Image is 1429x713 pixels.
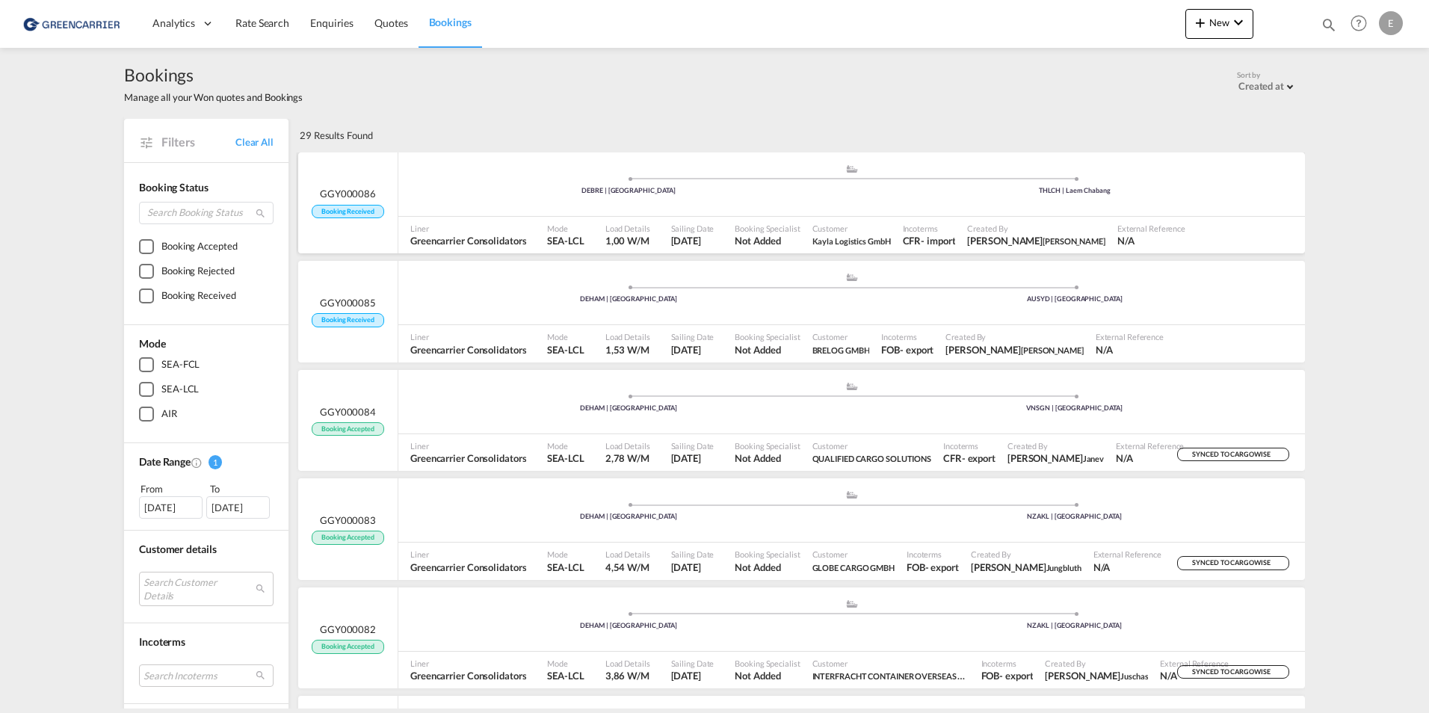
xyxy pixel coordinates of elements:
div: - import [921,234,955,247]
div: E [1379,11,1403,35]
span: INTERFRACHT CONTAINER OVERSEAS SERVICES GMBH [812,670,1020,682]
span: Rate Search [235,16,289,29]
span: Incoterms [981,658,1034,669]
span: Greencarrier Consolidators [410,343,526,356]
span: Mode [139,337,166,350]
span: N/A [1096,343,1164,356]
span: Bookings [429,16,472,28]
span: Booking Specialist [735,440,800,451]
div: icon-magnify [1321,16,1337,39]
span: Greencarrier Consolidators [410,234,526,247]
div: AUSYD | [GEOGRAPHIC_DATA] [852,294,1298,304]
div: DEHAM | [GEOGRAPHIC_DATA] [406,512,852,522]
span: GGY000082 [320,623,376,636]
md-checkbox: SEA-LCL [139,382,274,397]
span: Tim Juschas [1045,669,1148,682]
a: Clear All [235,135,274,149]
div: NZAKL | [GEOGRAPHIC_DATA] [852,621,1298,631]
span: [PERSON_NAME] [1021,345,1084,355]
div: DEHAM | [GEOGRAPHIC_DATA] [406,294,852,304]
span: SEA-LCL [547,561,584,574]
span: External Reference [1160,658,1228,669]
span: Incoterms [943,440,996,451]
div: GGY000084 Booking Accepted assets/icons/custom/ship-fill.svgassets/icons/custom/roll-o-plane.svgP... [298,370,1305,472]
div: SYNCED TO CARGOWISE [1177,665,1289,679]
span: [PERSON_NAME] [1043,236,1105,246]
span: Liner [410,549,526,560]
span: Not Added [735,669,800,682]
span: N/A [1117,234,1185,247]
span: Enquiries [310,16,354,29]
span: New [1191,16,1247,28]
span: Booking Specialist [735,549,800,560]
span: Customer [812,658,969,669]
input: Search Booking Status [139,202,274,224]
md-icon: icon-magnify [1321,16,1337,33]
div: GGY000086 Booking Received assets/icons/custom/ship-fill.svgassets/icons/custom/roll-o-plane.svgP... [298,152,1305,254]
span: Analytics [152,16,195,31]
div: SEA-LCL [161,382,199,397]
span: GLOBE CARGO GMBH [812,561,895,574]
md-icon: icon-plus 400-fg [1191,13,1209,31]
div: [DATE] [206,496,270,519]
span: N/A [1116,451,1184,465]
md-icon: icon-magnify [255,208,266,219]
span: N/A [1093,561,1161,574]
span: Not Added [735,451,800,465]
md-icon: Created On [191,457,203,469]
span: Load Details [605,331,650,342]
span: Help [1346,10,1371,36]
span: Sailing Date [671,331,714,342]
div: From [139,481,205,496]
div: VNSGN | [GEOGRAPHIC_DATA] [852,404,1298,413]
span: Not Added [735,561,800,574]
span: External Reference [1117,223,1185,234]
div: 29 Results Found [300,119,372,152]
div: Booking Rejected [161,264,234,279]
span: Kayla Logistics GmbH [812,236,891,246]
span: 2,78 W/M [605,452,649,464]
div: DEHAM | [GEOGRAPHIC_DATA] [406,404,852,413]
div: FOB [881,343,900,356]
span: BRELOG GMBH [812,343,870,356]
div: THLCH | Laem Chabang [852,186,1298,196]
span: 1,00 W/M [605,235,649,247]
div: - export [999,669,1033,682]
span: INTERFRACHT CONTAINER OVERSEAS SERVICES GMBH [812,669,969,682]
div: GGY000082 Booking Accepted assets/icons/custom/ship-fill.svgassets/icons/custom/roll-o-plane.svgP... [298,587,1305,689]
span: Booking Status [139,181,209,194]
span: Incoterms [907,549,959,560]
span: Juschas [1120,671,1148,681]
span: Quotes [374,16,407,29]
span: Filip Janev [1007,451,1104,465]
span: Greencarrier Consolidators [410,451,526,465]
md-icon: assets/icons/custom/ship-fill.svg [843,274,861,281]
span: Sebastian Weis [967,234,1105,247]
div: Booking Accepted [161,239,237,254]
span: Stephanie Bomberg [945,343,1083,356]
div: FOB [981,669,1000,682]
div: SYNCED TO CARGOWISE [1177,448,1289,462]
span: From To [DATE][DATE] [139,481,274,519]
div: DEBRE | [GEOGRAPHIC_DATA] [406,186,852,196]
span: N/A [1160,669,1228,682]
span: 3,86 W/M [605,670,649,682]
div: To [209,481,274,496]
span: Booking Accepted [312,531,383,545]
span: SEA-LCL [547,234,584,247]
span: Sailing Date [671,223,714,234]
div: Booking Received [161,288,235,303]
span: FOB export [907,561,959,574]
span: Load Details [605,658,650,669]
span: Not Added [735,234,800,247]
div: Help [1346,10,1379,37]
md-icon: assets/icons/custom/ship-fill.svg [843,165,861,173]
div: CFR [903,234,922,247]
span: Liner [410,331,526,342]
span: 1 [209,455,222,469]
span: 4,54 W/M [605,561,649,573]
span: Greencarrier Consolidators [410,561,526,574]
span: QUALIFIED CARGO SOLUTIONS [812,451,932,465]
div: GGY000083 Booking Accepted assets/icons/custom/ship-fill.svgassets/icons/custom/roll-o-plane.svgP... [298,478,1305,580]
